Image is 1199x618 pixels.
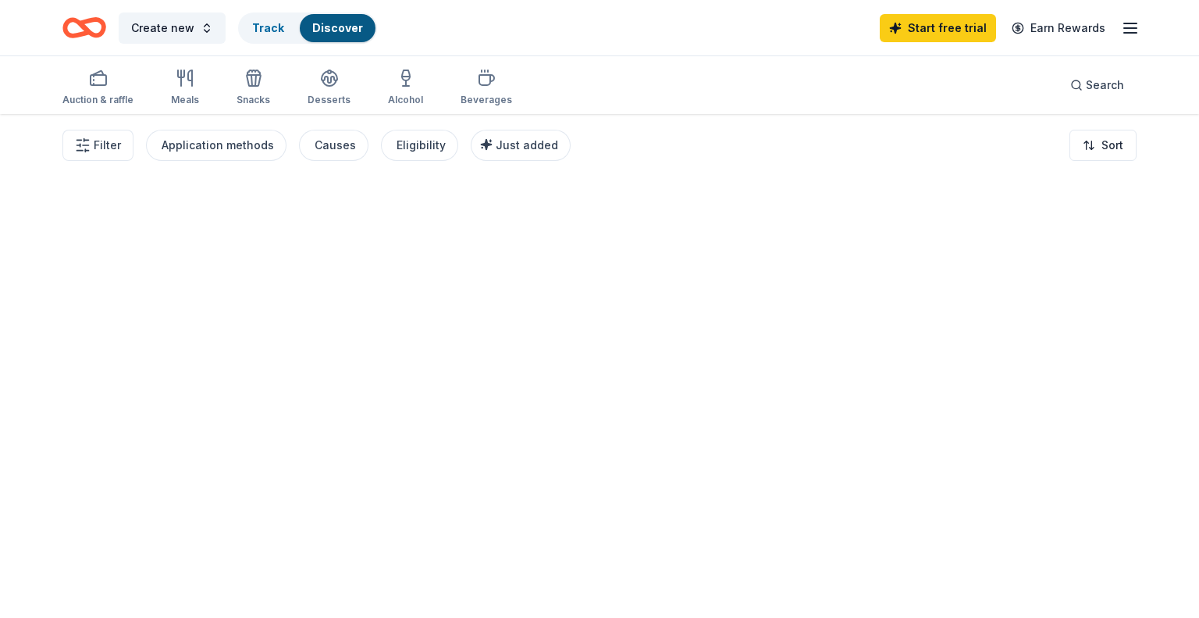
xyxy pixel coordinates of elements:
[312,21,363,34] a: Discover
[308,94,350,106] div: Desserts
[171,63,199,114] button: Meals
[62,130,133,161] button: Filter
[171,94,199,106] div: Meals
[461,63,512,114] button: Beverages
[146,130,286,161] button: Application methods
[496,138,558,152] span: Just added
[880,14,996,42] a: Start free trial
[237,94,270,106] div: Snacks
[388,94,423,106] div: Alcohol
[62,94,133,106] div: Auction & raffle
[397,136,446,155] div: Eligibility
[461,94,512,106] div: Beverages
[1058,70,1137,101] button: Search
[315,136,356,155] div: Causes
[238,13,377,44] button: TrackDiscover
[388,63,423,114] button: Alcohol
[299,130,368,161] button: Causes
[1101,136,1123,155] span: Sort
[162,136,274,155] div: Application methods
[252,21,284,34] a: Track
[131,19,194,38] span: Create new
[1069,130,1137,161] button: Sort
[119,13,226,44] button: Create new
[1086,76,1124,95] span: Search
[1002,14,1115,42] a: Earn Rewards
[62,63,133,114] button: Auction & raffle
[237,63,270,114] button: Snacks
[308,63,350,114] button: Desserts
[471,130,571,161] button: Just added
[94,136,121,155] span: Filter
[381,130,458,161] button: Eligibility
[62,9,106,46] a: Home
